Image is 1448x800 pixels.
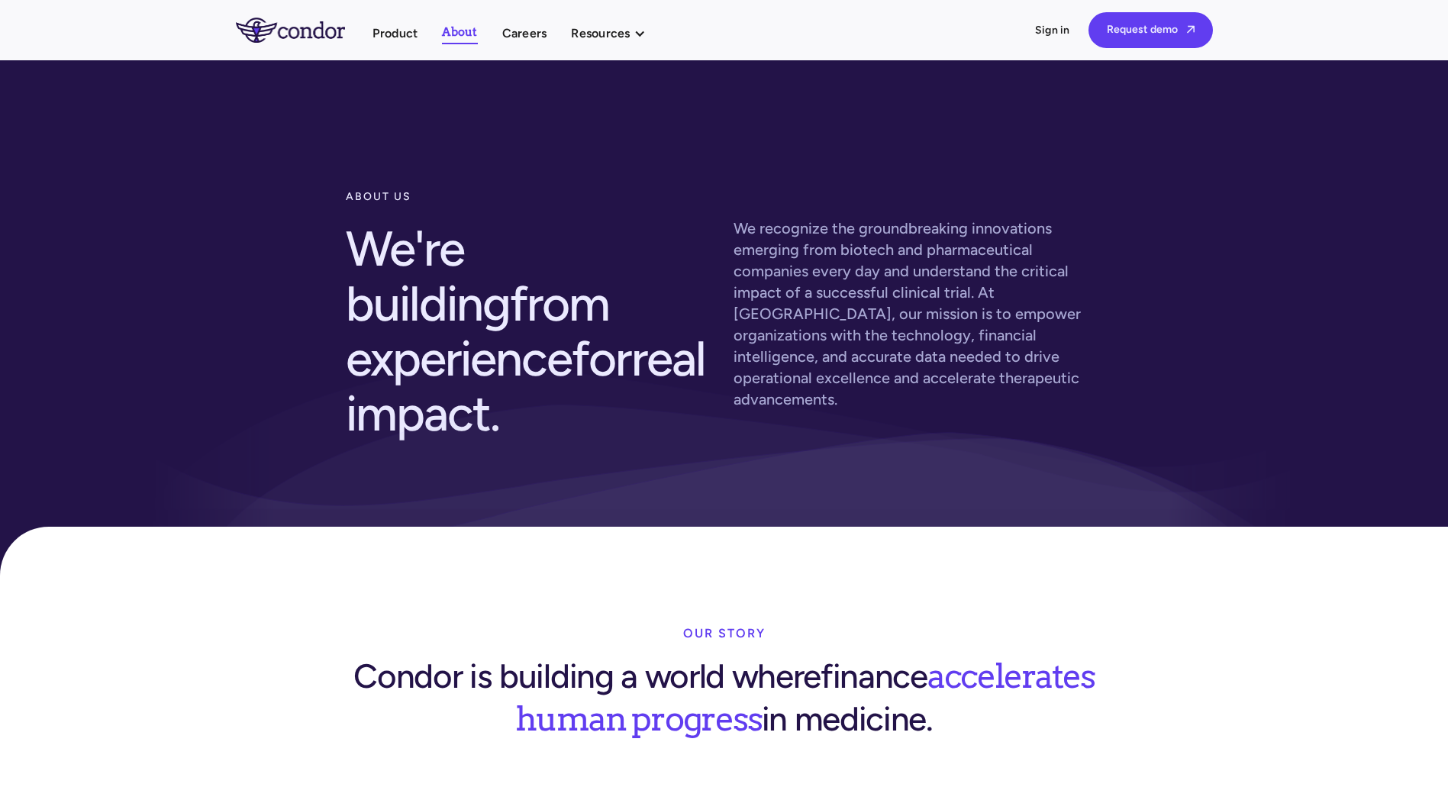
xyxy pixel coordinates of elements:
a: Product [372,23,418,44]
span: finance [821,656,927,696]
a: Careers [502,23,547,44]
div: Resources [571,23,630,44]
a: Sign in [1035,23,1070,38]
span:  [1187,24,1195,34]
a: About [442,22,477,44]
a: home [236,18,372,42]
div: about us [346,182,715,212]
p: We recognize the groundbreaking innovations emerging from biotech and pharmaceutical companies ev... [734,218,1103,410]
span: from experience [346,274,610,388]
div: Condor is building a world where in medicine. [346,649,1103,740]
span: accelerates human progress [515,650,1094,739]
span: real impact. [346,329,705,443]
div: our story [683,618,766,649]
div: Resources [571,23,660,44]
a: Request demo [1088,12,1213,48]
h2: We're building for [346,212,715,450]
